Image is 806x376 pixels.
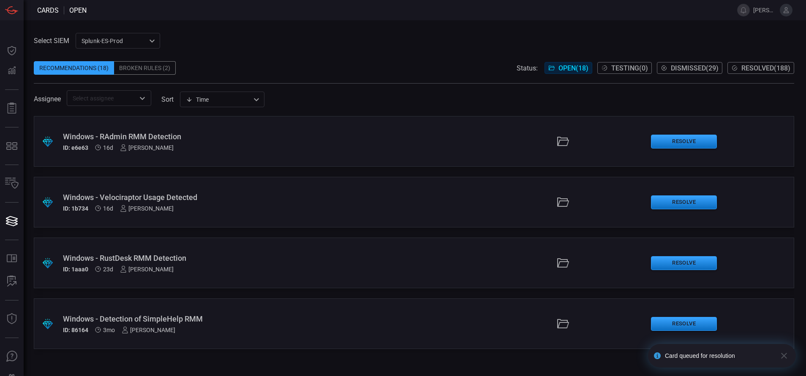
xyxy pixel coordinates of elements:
h5: ID: 86164 [63,327,88,333]
input: Select assignee [69,93,135,103]
label: Select SIEM [34,37,69,45]
div: Windows - Detection of SimpleHelp RMM [63,314,329,323]
span: Open ( 18 ) [558,64,588,72]
span: open [69,6,87,14]
div: [PERSON_NAME] [122,327,175,333]
span: [PERSON_NAME].[PERSON_NAME] [753,7,776,14]
button: Dashboard [2,41,22,61]
button: Resolve [651,256,717,270]
button: Detections [2,61,22,81]
button: Threat Intelligence [2,309,22,329]
span: Assignee [34,95,61,103]
span: Sep 21, 2025 11:14 AM [103,266,113,273]
button: Resolve [651,317,717,331]
button: Rule Catalog [2,249,22,269]
span: Dismissed ( 29 ) [671,64,719,72]
button: Cards [2,211,22,231]
span: Jul 06, 2025 8:48 AM [103,327,115,333]
div: Broken Rules (2) [114,61,176,75]
p: Splunk-ES-Prod [82,37,147,45]
button: Open(18) [545,62,592,74]
h5: ID: 1b734 [63,205,88,212]
span: Sep 28, 2025 9:55 AM [103,144,113,151]
span: Resolved ( 188 ) [741,64,790,72]
div: Recommendations (18) [34,61,114,75]
button: Reports [2,98,22,119]
span: Status: [517,64,538,72]
div: Time [186,95,251,104]
span: Sep 28, 2025 9:55 AM [103,205,113,212]
button: MITRE - Detection Posture [2,136,22,156]
button: Inventory [2,173,22,194]
label: sort [161,95,174,103]
div: Card queued for resolution [665,352,773,359]
button: Resolve [651,195,717,209]
span: Testing ( 0 ) [611,64,648,72]
div: Windows - RAdmin RMM Detection [63,132,329,141]
button: Open [136,92,148,104]
button: ALERT ANALYSIS [2,271,22,292]
button: Dismissed(29) [657,62,722,74]
h5: ID: e6e63 [63,144,88,151]
button: Testing(0) [597,62,652,74]
button: Resolve [651,135,717,149]
div: Windows - RustDesk RMM Detection [63,254,329,262]
div: [PERSON_NAME] [120,266,174,273]
div: [PERSON_NAME] [120,205,174,212]
button: Ask Us A Question [2,346,22,367]
div: Windows - Velociraptor Usage Detected [63,193,329,202]
span: Cards [37,6,59,14]
button: Resolved(188) [727,62,794,74]
div: [PERSON_NAME] [120,144,174,151]
h5: ID: 1aaa0 [63,266,88,273]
